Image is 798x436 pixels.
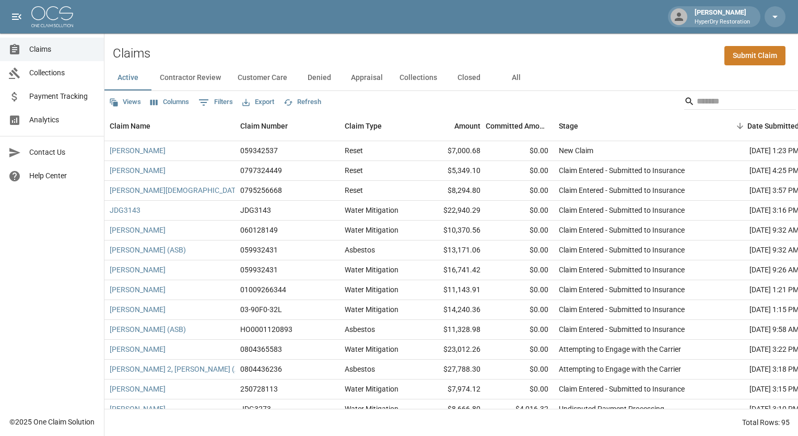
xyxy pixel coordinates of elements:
[240,111,288,141] div: Claim Number
[345,245,375,255] div: Asbestos
[742,417,790,428] div: Total Rows: 95
[110,165,166,176] a: [PERSON_NAME]
[29,114,96,125] span: Analytics
[486,161,554,181] div: $0.00
[345,265,398,275] div: Water Mitigation
[345,165,363,176] div: Reset
[240,145,278,156] div: 059342537
[29,147,96,158] span: Contact Us
[110,145,166,156] a: [PERSON_NAME]
[240,404,271,414] div: JDG3273
[339,111,418,141] div: Claim Type
[559,245,685,255] div: Claim Entered - Submitted to Insurance
[559,384,685,394] div: Claim Entered - Submitted to Insurance
[486,300,554,320] div: $0.00
[110,384,166,394] a: [PERSON_NAME]
[733,119,747,133] button: Sort
[29,44,96,55] span: Claims
[281,94,324,110] button: Refresh
[240,225,278,235] div: 060128149
[345,324,375,335] div: Asbestos
[486,240,554,260] div: $0.00
[6,6,27,27] button: open drawer
[345,111,382,141] div: Claim Type
[418,280,486,300] div: $11,143.91
[559,304,685,315] div: Claim Entered - Submitted to Insurance
[486,340,554,360] div: $0.00
[110,364,251,374] a: [PERSON_NAME] 2, [PERSON_NAME] (ASB)
[107,94,144,110] button: Views
[345,304,398,315] div: Water Mitigation
[29,91,96,102] span: Payment Tracking
[418,260,486,280] div: $16,741.42
[110,185,242,196] a: [PERSON_NAME][DEMOGRAPHIC_DATA]
[445,65,492,90] button: Closed
[9,417,95,427] div: © 2025 One Claim Solution
[418,181,486,201] div: $8,294.80
[559,205,685,215] div: Claim Entered - Submitted to Insurance
[486,399,554,419] div: $4,016.32
[240,205,271,215] div: JDG3143
[148,94,192,110] button: Select columns
[559,111,578,141] div: Stage
[695,18,750,27] p: HyperDry Restoration
[559,185,685,196] div: Claim Entered - Submitted to Insurance
[240,245,278,255] div: 059932431
[486,280,554,300] div: $0.00
[110,284,166,295] a: [PERSON_NAME]
[559,225,685,235] div: Claim Entered - Submitted to Insurance
[240,364,282,374] div: 0804436236
[110,324,186,335] a: [PERSON_NAME] (ASB)
[110,344,166,354] a: [PERSON_NAME]
[151,65,229,90] button: Contractor Review
[684,93,796,112] div: Search
[345,145,363,156] div: Reset
[240,165,282,176] div: 0797324449
[559,265,685,275] div: Claim Entered - Submitted to Insurance
[110,265,166,275] a: [PERSON_NAME]
[345,284,398,295] div: Water Mitigation
[559,324,685,335] div: Claim Entered - Submitted to Insurance
[418,340,486,360] div: $23,012.26
[240,185,282,196] div: 0795256668
[486,181,554,201] div: $0.00
[113,46,150,61] h2: Claims
[486,201,554,221] div: $0.00
[492,65,539,90] button: All
[391,65,445,90] button: Collections
[104,65,151,90] button: Active
[343,65,391,90] button: Appraisal
[110,304,166,315] a: [PERSON_NAME]
[418,161,486,181] div: $5,349.10
[559,284,685,295] div: Claim Entered - Submitted to Insurance
[229,65,296,90] button: Customer Care
[29,170,96,181] span: Help Center
[240,324,292,335] div: HO0001120893
[240,344,282,354] div: 0804365583
[110,225,166,235] a: [PERSON_NAME]
[690,7,754,26] div: [PERSON_NAME]
[418,360,486,380] div: $27,788.30
[345,404,398,414] div: Water Mitigation
[240,94,277,110] button: Export
[486,111,554,141] div: Committed Amount
[486,360,554,380] div: $0.00
[110,404,166,414] a: [PERSON_NAME]
[559,165,685,176] div: Claim Entered - Submitted to Insurance
[345,185,363,196] div: Reset
[486,380,554,399] div: $0.00
[345,225,398,235] div: Water Mitigation
[240,384,278,394] div: 250728113
[240,265,278,275] div: 059932431
[418,399,486,419] div: $8,666.80
[418,221,486,240] div: $10,370.56
[345,384,398,394] div: Water Mitigation
[240,304,282,315] div: 03-90F0-32L
[345,364,375,374] div: Asbestos
[104,65,798,90] div: dynamic tabs
[110,111,150,141] div: Claim Name
[454,111,480,141] div: Amount
[486,221,554,240] div: $0.00
[418,320,486,340] div: $11,328.98
[31,6,73,27] img: ocs-logo-white-transparent.png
